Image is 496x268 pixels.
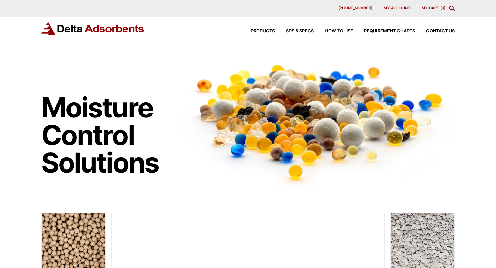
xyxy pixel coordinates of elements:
h1: Moisture Control Solutions [41,94,174,176]
a: SDS & SPECS [275,29,314,33]
a: Products [240,29,275,33]
span: My account [384,6,410,10]
a: My account [378,6,416,11]
a: [PHONE_NUMBER] [333,6,378,11]
div: Toggle Modal Content [449,6,455,11]
span: SDS & SPECS [286,29,314,33]
span: Requirement Charts [364,29,415,33]
img: Image [181,52,455,191]
a: My Cart (0) [422,6,445,10]
a: Requirement Charts [353,29,415,33]
span: Products [251,29,275,33]
span: [PHONE_NUMBER] [338,6,372,10]
span: How to Use [325,29,353,33]
img: Delta Adsorbents [41,22,145,35]
a: Contact Us [415,29,455,33]
a: How to Use [314,29,353,33]
span: Contact Us [426,29,455,33]
span: 0 [442,6,444,10]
